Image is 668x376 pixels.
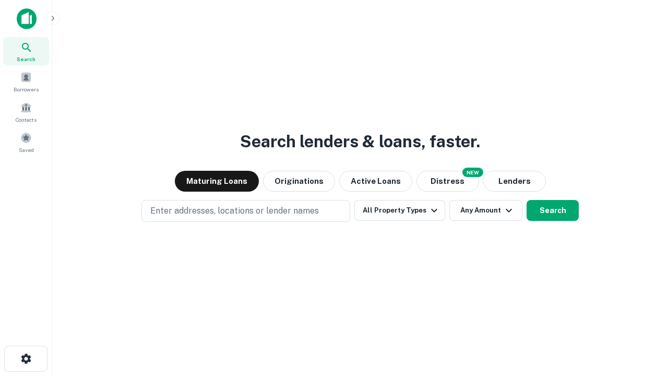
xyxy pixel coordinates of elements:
[462,168,483,177] div: NEW
[354,200,445,221] button: All Property Types
[263,171,335,192] button: Originations
[16,115,37,124] span: Contacts
[339,171,412,192] button: Active Loans
[14,85,39,93] span: Borrowers
[3,128,49,156] a: Saved
[416,171,479,192] button: Search distressed loans with lien and other non-mortgage details.
[150,205,319,217] p: Enter addresses, locations or lender names
[3,37,49,65] a: Search
[240,129,480,154] h3: Search lenders & loans, faster.
[483,171,546,192] button: Lenders
[616,292,668,343] iframe: Chat Widget
[527,200,579,221] button: Search
[3,98,49,126] a: Contacts
[449,200,522,221] button: Any Amount
[17,8,37,29] img: capitalize-icon.png
[19,146,34,154] span: Saved
[175,171,259,192] button: Maturing Loans
[17,55,35,63] span: Search
[141,200,350,222] button: Enter addresses, locations or lender names
[3,67,49,96] a: Borrowers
